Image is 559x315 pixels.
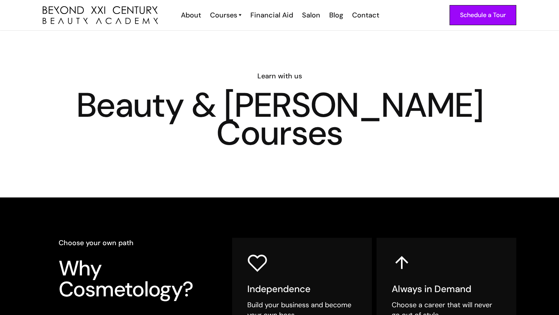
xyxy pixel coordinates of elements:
img: beyond 21st century beauty academy logo [43,6,158,24]
div: About [181,10,201,20]
a: home [43,6,158,24]
h1: Beauty & [PERSON_NAME] Courses [43,91,516,147]
h5: Always in Demand [392,283,501,295]
a: Contact [347,10,383,20]
div: Blog [329,10,343,20]
div: Financial Aid [250,10,293,20]
a: Schedule a Tour [450,5,516,25]
h3: Why Cosmetology? [59,258,210,300]
a: Salon [297,10,324,20]
h6: Choose your own path [59,238,210,248]
a: Courses [210,10,241,20]
a: Financial Aid [245,10,297,20]
div: Salon [302,10,320,20]
img: heart icon [247,253,267,273]
a: About [176,10,205,20]
div: Contact [352,10,379,20]
div: Schedule a Tour [460,10,506,20]
h5: Independence [247,283,357,295]
h6: Learn with us [43,71,516,81]
img: up arrow [392,253,412,273]
div: Courses [210,10,237,20]
a: Blog [324,10,347,20]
